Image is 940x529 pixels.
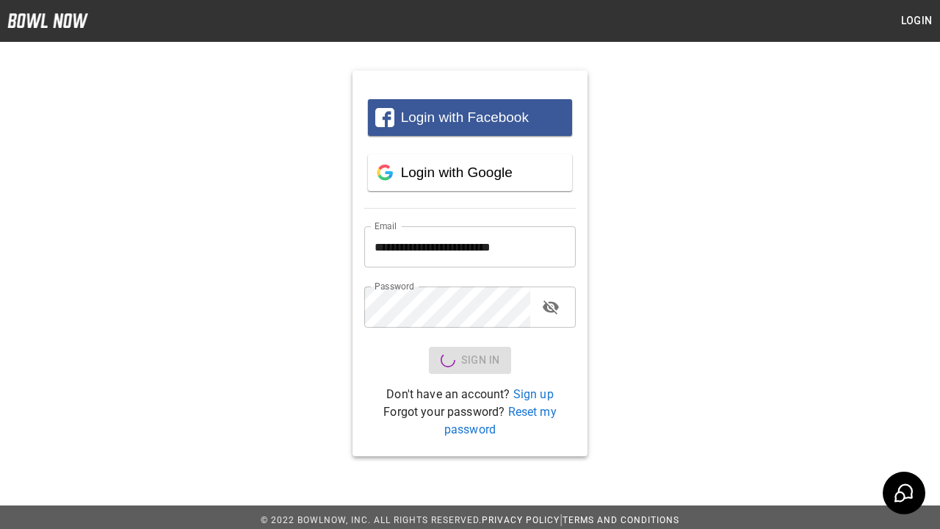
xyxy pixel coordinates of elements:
[261,515,482,525] span: © 2022 BowlNow, Inc. All Rights Reserved.
[7,13,88,28] img: logo
[563,515,679,525] a: Terms and Conditions
[893,7,940,35] button: Login
[536,292,565,322] button: toggle password visibility
[444,405,557,436] a: Reset my password
[401,165,513,180] span: Login with Google
[364,386,576,403] p: Don't have an account?
[368,154,572,191] button: Login with Google
[513,387,554,401] a: Sign up
[364,403,576,439] p: Forgot your password?
[401,109,529,125] span: Login with Facebook
[482,515,560,525] a: Privacy Policy
[368,99,572,136] button: Login with Facebook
